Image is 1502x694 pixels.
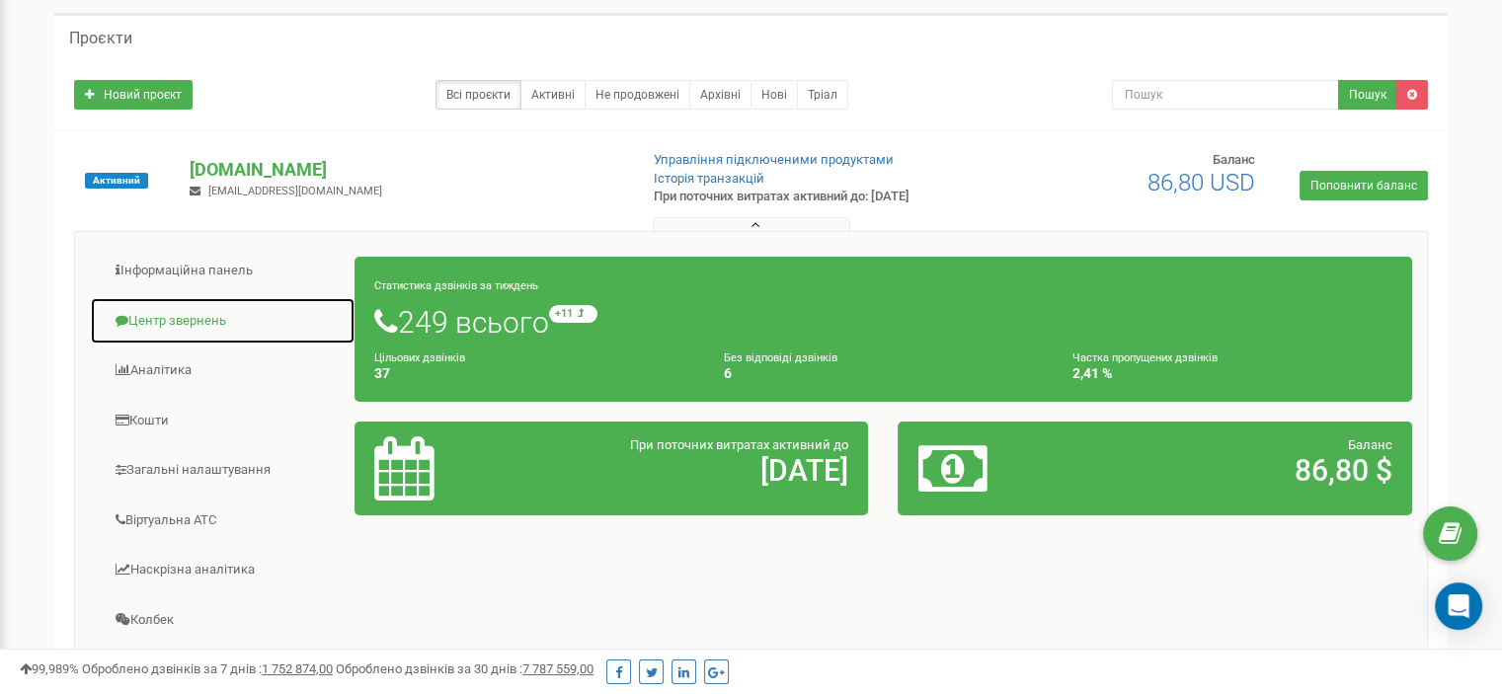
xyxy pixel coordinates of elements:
[435,80,521,110] a: Всі проєкти
[689,80,751,110] a: Архівні
[90,546,356,594] a: Наскрізна аналітика
[90,347,356,395] a: Аналiтика
[630,437,848,452] span: При поточних витратах активний до
[751,80,798,110] a: Нові
[74,80,193,110] a: Новий проєкт
[90,596,356,645] a: Колбек
[1348,437,1392,452] span: Баланс
[90,497,356,545] a: Віртуальна АТС
[797,80,848,110] a: Тріал
[724,366,1044,381] h4: 6
[1213,152,1255,167] span: Баланс
[1147,169,1255,196] span: 86,80 USD
[90,297,356,346] a: Центр звернень
[585,80,690,110] a: Не продовжені
[542,454,848,487] h2: [DATE]
[69,30,132,47] h5: Проєкти
[374,351,465,364] small: Цільових дзвінків
[1072,351,1218,364] small: Частка пропущених дзвінків
[1338,80,1397,110] button: Пошук
[82,661,333,676] span: Оброблено дзвінків за 7 днів :
[522,661,593,676] u: 7 787 559,00
[654,171,764,186] a: Історія транзакцій
[190,157,621,183] p: [DOMAIN_NAME]
[262,661,333,676] u: 1 752 874,00
[374,366,694,381] h4: 37
[1300,171,1428,200] a: Поповнити баланс
[90,247,356,295] a: Інформаційна панель
[374,305,1392,339] h1: 249 всього
[520,80,586,110] a: Активні
[1086,454,1392,487] h2: 86,80 $
[1112,80,1339,110] input: Пошук
[1435,582,1482,630] div: Open Intercom Messenger
[90,446,356,495] a: Загальні налаштування
[1072,366,1392,381] h4: 2,41 %
[85,173,148,189] span: Активний
[374,279,538,292] small: Статистика дзвінків за тиждень
[654,188,970,206] p: При поточних витратах активний до: [DATE]
[654,152,894,167] a: Управління підключеними продуктами
[208,185,382,197] span: [EMAIL_ADDRESS][DOMAIN_NAME]
[724,351,837,364] small: Без відповіді дзвінків
[549,305,597,323] small: +11
[90,397,356,445] a: Кошти
[336,661,593,676] span: Оброблено дзвінків за 30 днів :
[20,661,79,676] span: 99,989%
